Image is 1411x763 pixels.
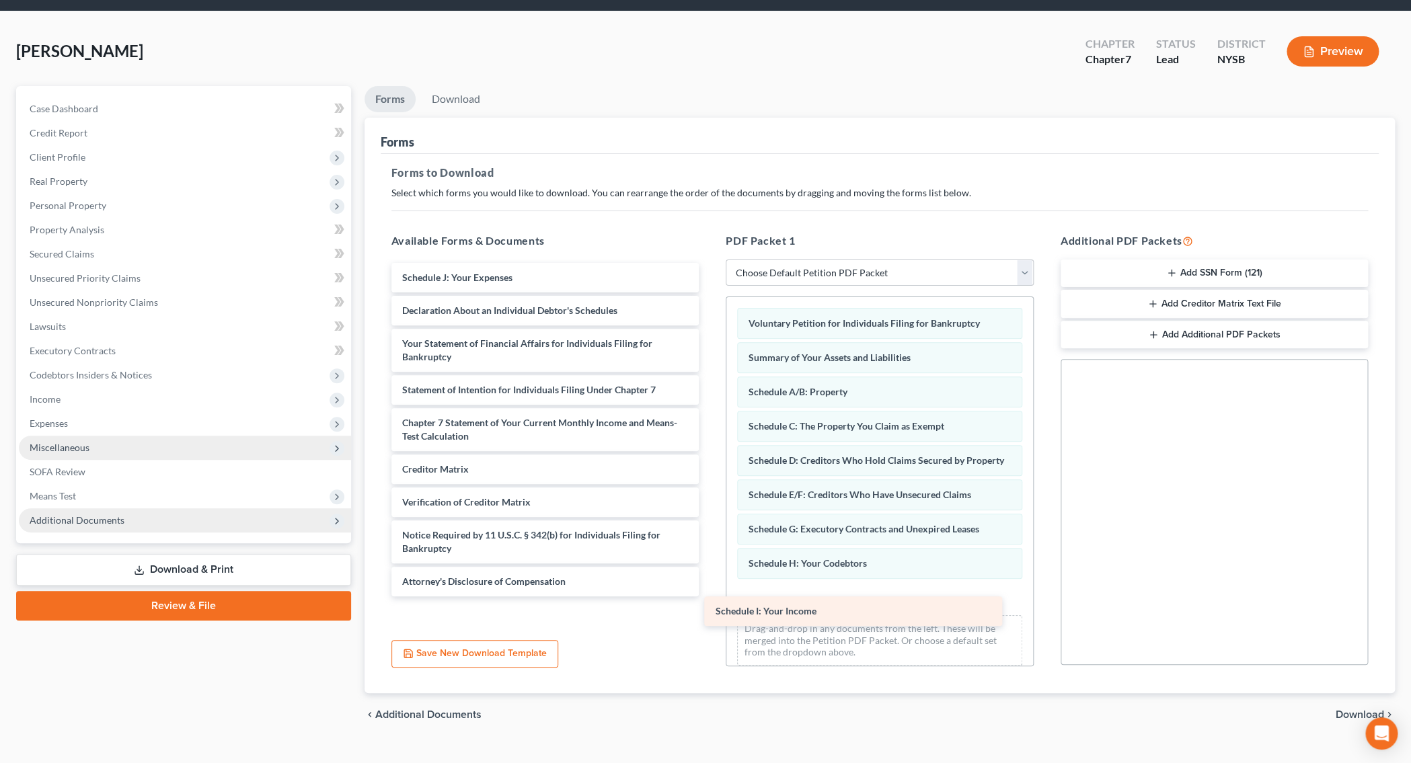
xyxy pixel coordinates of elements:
span: Statement of Intention for Individuals Filing Under Chapter 7 [402,384,656,395]
span: Creditor Matrix [402,463,469,475]
span: Schedule G: Executory Contracts and Unexpired Leases [749,523,979,534]
span: Download [1336,709,1384,720]
span: Income [30,393,61,405]
h5: Additional PDF Packets [1061,233,1369,249]
span: SOFA Review [30,466,85,477]
a: Download & Print [16,554,351,586]
a: Lawsuits [19,315,351,339]
i: chevron_left [365,709,375,720]
span: Personal Property [30,200,106,211]
a: Property Analysis [19,218,351,242]
div: NYSB [1217,52,1265,67]
span: Additional Documents [30,514,124,526]
span: Schedule E/F: Creditors Who Have Unsecured Claims [749,489,971,500]
p: Select which forms you would like to download. You can rearrange the order of the documents by dr... [391,186,1369,200]
div: Chapter [1085,52,1134,67]
a: Secured Claims [19,242,351,266]
span: Expenses [30,417,68,429]
h5: PDF Packet 1 [726,233,1034,249]
span: Declaration About an Individual Debtor's Schedules [402,305,617,316]
h5: Available Forms & Documents [391,233,699,249]
a: Case Dashboard [19,97,351,121]
a: Credit Report [19,121,351,145]
span: Schedule J: Your Expenses [402,272,512,283]
span: Credit Report [30,127,87,138]
span: Notice Required by 11 U.S.C. § 342(b) for Individuals Filing for Bankruptcy [402,529,660,554]
span: Schedule C: The Property You Claim as Exempt [749,420,944,432]
a: Forms [365,86,416,112]
span: Lawsuits [30,321,66,332]
span: Secured Claims [30,248,94,259]
span: Miscellaneous [30,442,89,453]
div: Forms [381,134,414,150]
i: chevron_right [1384,709,1395,720]
div: District [1217,36,1265,52]
div: Open Intercom Messenger [1365,717,1398,750]
a: chevron_left Additional Documents [365,709,482,720]
div: Status [1155,36,1195,52]
span: Schedule D: Creditors Who Hold Claims Secured by Property [749,454,1004,466]
span: Chapter 7 Statement of Your Current Monthly Income and Means-Test Calculation [402,417,677,442]
span: Means Test [30,490,76,501]
span: Property Analysis [30,224,104,235]
span: Schedule A/B: Property [749,386,847,397]
a: Review & File [16,591,351,620]
div: Drag-and-drop in any documents from the left. These will be merged into the Petition PDF Packet. ... [737,615,1022,666]
button: Add Creditor Matrix Text File [1061,290,1369,318]
span: Attorney's Disclosure of Compensation [402,575,566,587]
a: Executory Contracts [19,339,351,363]
span: Executory Contracts [30,345,116,356]
a: SOFA Review [19,460,351,484]
button: Add SSN Form (121) [1061,259,1369,288]
a: Unsecured Nonpriority Claims [19,290,351,315]
span: Unsecured Nonpriority Claims [30,296,158,308]
div: Lead [1155,52,1195,67]
div: Chapter [1085,36,1134,52]
span: Case Dashboard [30,103,98,114]
button: Preview [1287,36,1379,67]
span: [PERSON_NAME] [16,41,143,61]
button: Download chevron_right [1336,709,1395,720]
span: Voluntary Petition for Individuals Filing for Bankruptcy [749,317,980,329]
span: Your Statement of Financial Affairs for Individuals Filing for Bankruptcy [402,337,652,362]
span: 7 [1124,52,1131,65]
span: Additional Documents [375,709,482,720]
span: Verification of Creditor Matrix [402,496,531,508]
span: Real Property [30,175,87,187]
span: Unsecured Priority Claims [30,272,141,284]
span: Client Profile [30,151,85,163]
a: Unsecured Priority Claims [19,266,351,290]
span: Schedule I: Your Income [715,605,816,616]
span: Summary of Your Assets and Liabilities [749,352,911,363]
button: Add Additional PDF Packets [1061,321,1369,349]
h5: Forms to Download [391,165,1369,181]
span: Schedule H: Your Codebtors [749,557,867,569]
button: Save New Download Template [391,640,558,668]
span: Codebtors Insiders & Notices [30,369,152,380]
a: Download [421,86,491,112]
